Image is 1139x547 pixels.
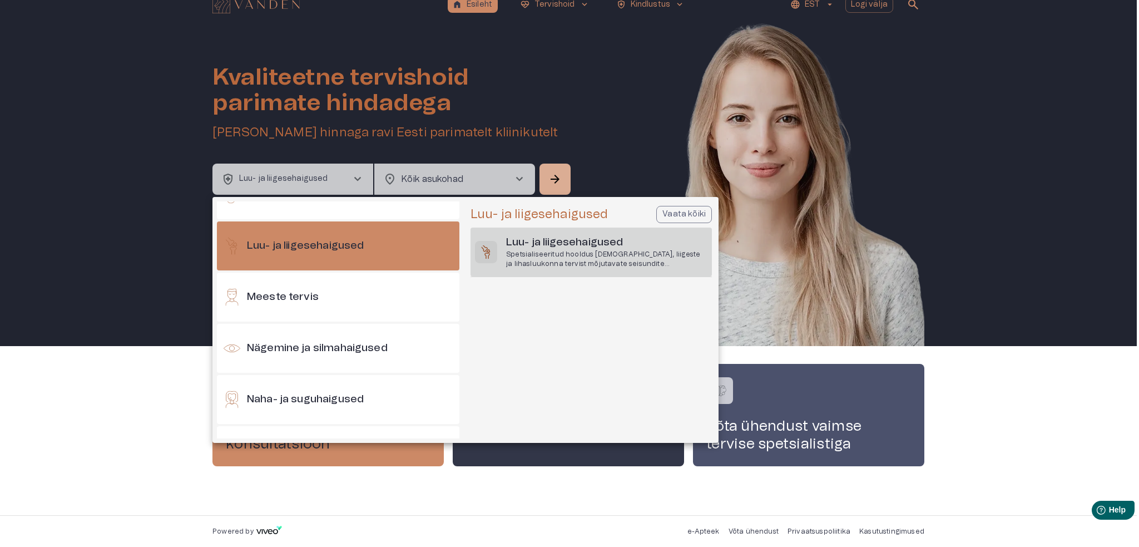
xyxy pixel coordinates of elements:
[506,250,707,269] p: Spetsialiseeritud hooldus [DEMOGRAPHIC_DATA], liigeste ja lihasluukonna tervist mõjutavate seisun...
[247,341,388,356] h6: Nägemine ja silmahaigused
[662,209,706,220] p: Vaata kõiki
[247,290,319,305] h6: Meeste tervis
[506,235,707,250] h6: Luu- ja liigesehaigused
[247,392,364,407] h6: Naha- ja suguhaigused
[247,239,364,254] h6: Luu- ja liigesehaigused
[656,206,712,223] button: Vaata kõiki
[1052,496,1139,528] iframe: Help widget launcher
[471,206,608,223] h5: Luu- ja liigesehaigused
